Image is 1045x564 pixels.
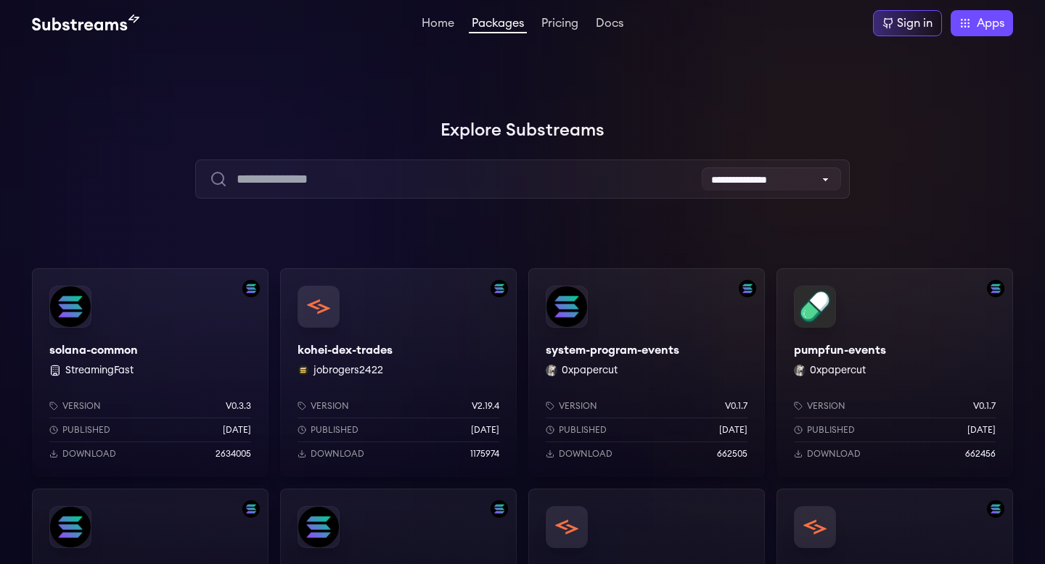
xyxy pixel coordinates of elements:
[472,400,499,412] p: v2.19.4
[311,424,358,436] p: Published
[717,448,747,460] p: 662505
[226,400,251,412] p: v0.3.3
[897,14,933,32] div: Sign in
[965,448,996,460] p: 662456
[471,424,499,436] p: [DATE]
[973,400,996,412] p: v0.1.7
[32,14,139,32] img: Substream's logo
[807,448,861,460] p: Download
[559,448,612,460] p: Download
[719,424,747,436] p: [DATE]
[810,363,866,378] button: 0xpapercut
[311,400,349,412] p: Version
[491,500,508,518] img: Filter by solana network
[528,268,765,477] a: Filter by solana networksystem-program-eventssystem-program-events0xpapercut 0xpapercutVersionv0....
[223,424,251,436] p: [DATE]
[280,268,517,477] a: Filter by solana networkkohei-dex-tradeskohei-dex-tradesjobrogers2422 jobrogers2422Versionv2.19.4...
[977,14,1004,32] span: Apps
[987,500,1004,518] img: Filter by solana network
[470,448,499,460] p: 1175974
[807,400,845,412] p: Version
[593,17,626,32] a: Docs
[538,17,581,32] a: Pricing
[32,268,269,477] a: Filter by solana networksolana-commonsolana-common StreamingFastVersionv0.3.3Published[DATE]Downl...
[62,400,101,412] p: Version
[559,424,607,436] p: Published
[987,280,1004,297] img: Filter by solana network
[32,116,1013,145] h1: Explore Substreams
[562,363,618,378] button: 0xpapercut
[469,17,527,33] a: Packages
[807,424,855,436] p: Published
[873,10,942,36] a: Sign in
[967,424,996,436] p: [DATE]
[725,400,747,412] p: v0.1.7
[313,363,383,378] button: jobrogers2422
[419,17,457,32] a: Home
[491,280,508,297] img: Filter by solana network
[65,363,134,378] button: StreamingFast
[242,500,260,518] img: Filter by solana network
[62,424,110,436] p: Published
[311,448,364,460] p: Download
[242,280,260,297] img: Filter by solana network
[216,448,251,460] p: 2634005
[739,280,756,297] img: Filter by solana network
[776,268,1013,477] a: Filter by solana networkpumpfun-eventspumpfun-events0xpapercut 0xpapercutVersionv0.1.7Published[D...
[62,448,116,460] p: Download
[559,400,597,412] p: Version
